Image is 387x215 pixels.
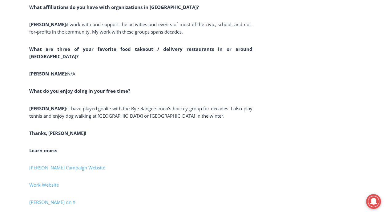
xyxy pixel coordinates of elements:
[29,4,199,10] strong: What affiliations do you have with organizations in [GEOGRAPHIC_DATA]?
[148,60,298,77] a: Intern @ [DOMAIN_NAME]
[29,147,57,153] strong: Learn more:
[161,61,285,75] span: Intern @ [DOMAIN_NAME]
[29,21,252,35] span: I work with and support the activities and events of most of the civic, school, and not-for-profi...
[155,0,291,60] div: Apply Now <> summer and RHS senior internships available
[29,105,252,119] span: I have played goalie with the Rye Rangers men’s hockey group for decades. I also play tennis and ...
[29,70,252,77] p: N/A
[29,88,130,94] strong: What do you enjoy doing in your free time?
[29,105,67,111] strong: [PERSON_NAME]:
[29,181,59,188] a: Work Website
[29,198,252,205] p: .
[29,71,67,77] strong: [PERSON_NAME]:
[29,46,252,59] strong: What are three of your favorite food takeout / delivery restaurants in or around [GEOGRAPHIC_DATA]?
[29,21,67,27] strong: [PERSON_NAME]:
[29,130,86,136] strong: Thanks, [PERSON_NAME]!
[29,164,105,170] a: [PERSON_NAME] Campaign Website
[29,199,75,205] a: [PERSON_NAME] on X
